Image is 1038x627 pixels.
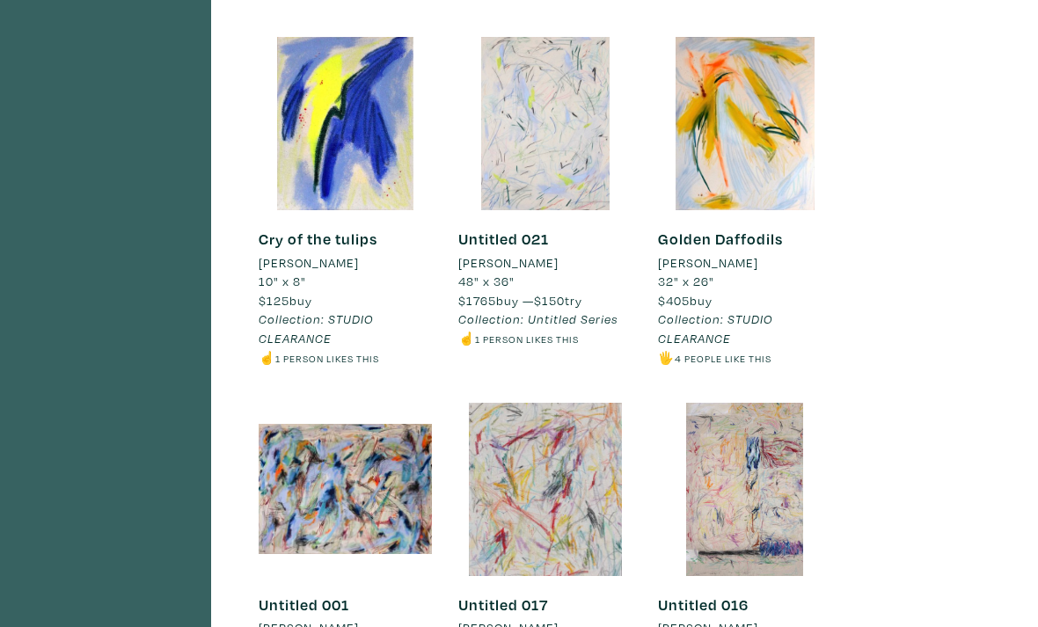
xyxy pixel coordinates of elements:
[259,310,373,346] em: Collection: STUDIO CLEARANCE
[658,273,714,289] span: 32" x 26"
[658,229,783,249] a: Golden Daffodils
[259,253,359,273] li: [PERSON_NAME]
[458,253,559,273] li: [PERSON_NAME]
[675,352,771,365] small: 4 people like this
[275,352,379,365] small: 1 person likes this
[475,332,579,346] small: 1 person likes this
[259,594,349,615] a: Untitled 001
[458,310,618,327] em: Collection: Untitled Series
[658,310,772,346] em: Collection: STUDIO CLEARANCE
[458,292,582,309] span: buy — try
[259,292,289,309] span: $125
[259,229,377,249] a: Cry of the tulips
[458,229,549,249] a: Untitled 021
[458,253,632,273] a: [PERSON_NAME]
[658,348,831,368] li: 🖐️
[458,273,515,289] span: 48" x 36"
[458,594,548,615] a: Untitled 017
[658,292,713,309] span: buy
[458,329,632,348] li: ☝️
[658,253,758,273] li: [PERSON_NAME]
[259,273,306,289] span: 10" x 8"
[458,292,496,309] span: $1765
[259,348,432,368] li: ☝️
[658,594,749,615] a: Untitled 016
[658,253,831,273] a: [PERSON_NAME]
[534,292,565,309] span: $150
[658,292,690,309] span: $405
[259,292,312,309] span: buy
[259,253,432,273] a: [PERSON_NAME]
